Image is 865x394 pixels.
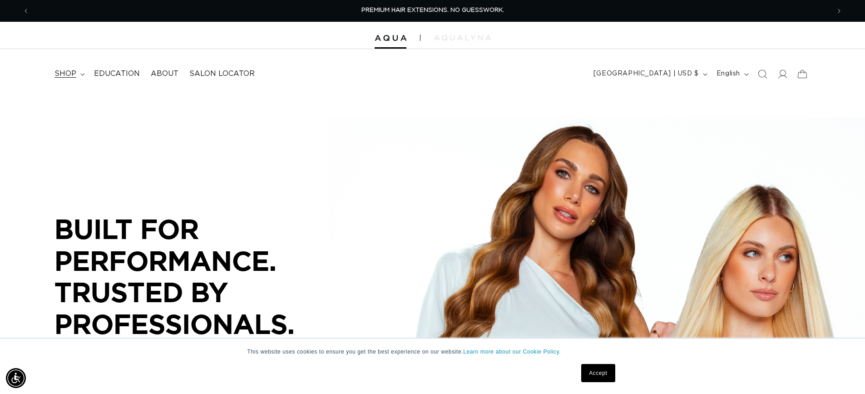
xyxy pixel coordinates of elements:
img: aqualyna.com [434,35,491,40]
span: Education [94,69,140,79]
a: About [145,64,184,84]
a: Learn more about our Cookie Policy. [463,349,561,355]
span: English [717,69,740,79]
span: [GEOGRAPHIC_DATA] | USD $ [593,69,699,79]
summary: Search [752,64,772,84]
span: shop [54,69,76,79]
p: This website uses cookies to ensure you get the best experience on our website. [247,348,618,356]
div: Accessibility Menu [6,368,26,388]
a: Accept [581,364,615,382]
button: Next announcement [829,2,849,20]
button: English [711,65,752,83]
a: Education [89,64,145,84]
a: Salon Locator [184,64,260,84]
p: BUILT FOR PERFORMANCE. TRUSTED BY PROFESSIONALS. [54,213,327,339]
span: About [151,69,178,79]
span: PREMIUM HAIR EXTENSIONS. NO GUESSWORK. [361,7,504,13]
button: Previous announcement [16,2,36,20]
span: Salon Locator [189,69,255,79]
button: [GEOGRAPHIC_DATA] | USD $ [588,65,711,83]
img: Aqua Hair Extensions [375,35,406,41]
summary: shop [49,64,89,84]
